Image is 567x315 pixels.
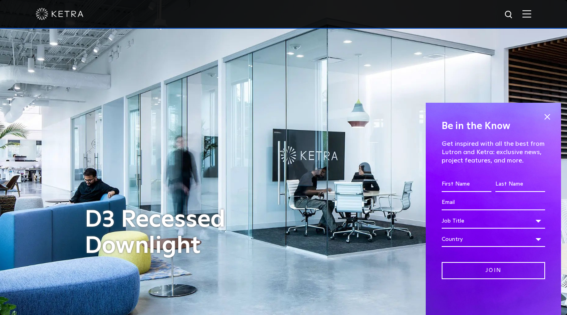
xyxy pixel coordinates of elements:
h4: Be in the Know [442,119,545,134]
p: Get inspired with all the best from Lutron and Ketra: exclusive news, project features, and more. [442,140,545,164]
h1: D3 Recessed Downlight [85,207,288,259]
input: First Name [442,177,491,192]
img: ketra-logo-2019-white [36,8,84,20]
img: Hamburger%20Nav.svg [522,10,531,18]
input: Join [442,262,545,279]
div: Job Title [442,213,545,229]
input: Email [442,195,545,210]
div: Country [442,232,545,247]
input: Last Name [495,177,545,192]
img: search icon [504,10,514,20]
